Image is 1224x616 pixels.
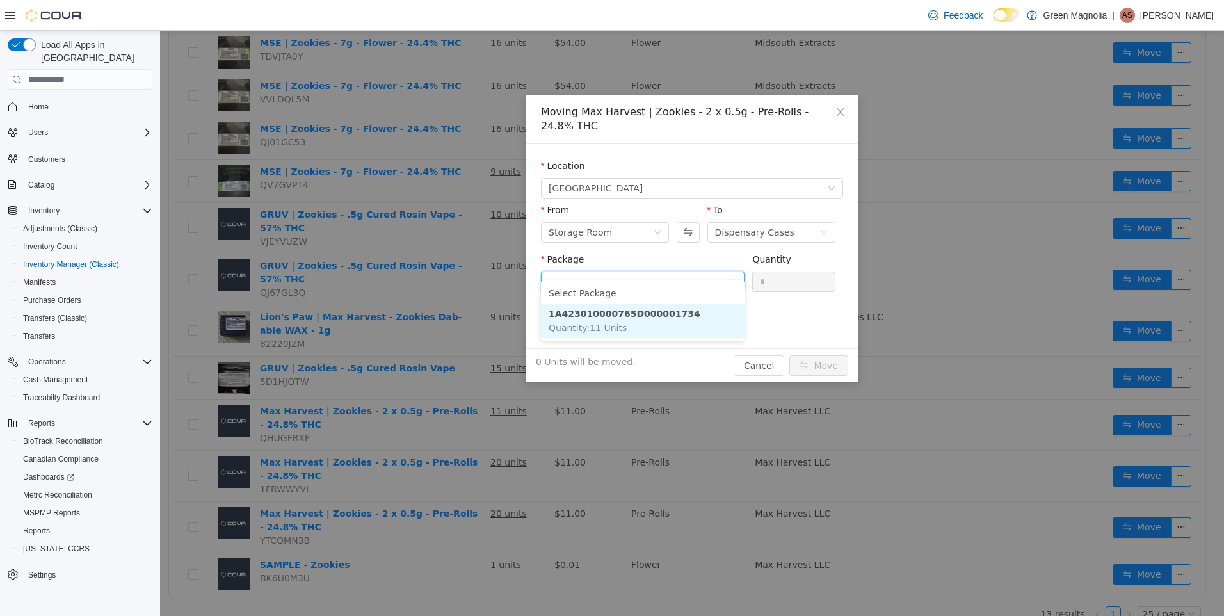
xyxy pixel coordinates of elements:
[23,203,65,218] button: Inventory
[517,191,539,212] button: Swap
[23,152,70,167] a: Customers
[23,436,103,446] span: BioTrack Reconciliation
[18,505,85,521] a: MSPMP Reports
[18,434,108,449] a: BioTrack Reconciliation
[389,243,568,262] input: Package
[28,418,55,428] span: Reports
[18,487,152,503] span: Metrc Reconciliation
[574,325,624,345] button: Cancel
[569,247,577,256] i: icon: down
[381,223,424,234] label: Package
[18,390,105,405] a: Traceabilty Dashboard
[1112,8,1115,23] p: |
[18,257,152,272] span: Inventory Manager (Classic)
[381,130,425,140] label: Location
[381,273,584,307] li: 1A423010000765D000001734
[3,124,157,142] button: Users
[994,8,1020,22] input: Dark Mode
[18,239,152,254] span: Inventory Count
[1120,8,1135,23] div: Aja Shaw
[494,198,501,207] i: icon: down
[23,203,152,218] span: Inventory
[660,198,668,207] i: icon: down
[13,389,157,407] button: Traceabilty Dashboard
[3,149,157,168] button: Customers
[13,522,157,540] button: Reports
[18,311,92,326] a: Transfers (Classic)
[376,325,476,338] span: 0 Units will be moved.
[18,293,86,308] a: Purchase Orders
[18,328,152,344] span: Transfers
[18,328,60,344] a: Transfers
[18,451,104,467] a: Canadian Compliance
[18,390,152,405] span: Traceabilty Dashboard
[18,257,124,272] a: Inventory Manager (Classic)
[13,273,157,291] button: Manifests
[28,180,54,190] span: Catalog
[13,468,157,486] a: Dashboards
[3,353,157,371] button: Operations
[381,74,683,102] div: Moving Max Harvest | Zookies - 2 x 0.5g - Pre-Rolls - 24.8% THC
[13,309,157,327] button: Transfers (Classic)
[23,99,54,115] a: Home
[18,311,152,326] span: Transfers (Classic)
[389,292,467,302] span: Quantity : 11 Units
[23,150,152,166] span: Customers
[389,278,540,288] strong: 1A423010000765D000001734
[3,414,157,432] button: Reports
[18,523,55,539] a: Reports
[18,221,152,236] span: Adjustments (Classic)
[23,416,152,431] span: Reports
[23,508,80,518] span: MSPMP Reports
[381,252,584,273] li: Select Package
[23,331,55,341] span: Transfers
[593,241,675,261] input: Quantity
[629,325,688,345] button: icon: swapMove
[18,505,152,521] span: MSPMP Reports
[23,567,152,583] span: Settings
[23,416,60,431] button: Reports
[663,64,698,100] button: Close
[18,451,152,467] span: Canadian Compliance
[1043,8,1107,23] p: Green Magnolia
[389,192,452,211] div: Storage Room
[18,487,97,503] a: Metrc Reconciliation
[23,177,152,193] span: Catalog
[3,202,157,220] button: Inventory
[23,125,152,140] span: Users
[36,38,152,64] span: Load All Apps in [GEOGRAPHIC_DATA]
[26,9,83,22] img: Cova
[18,434,152,449] span: BioTrack Reconciliation
[13,432,157,450] button: BioTrack Reconciliation
[923,3,988,28] a: Feedback
[23,295,81,305] span: Purchase Orders
[13,371,157,389] button: Cash Management
[1140,8,1214,23] p: [PERSON_NAME]
[23,544,90,554] span: [US_STATE] CCRS
[3,565,157,584] button: Settings
[18,275,152,290] span: Manifests
[18,469,152,485] span: Dashboards
[3,176,157,194] button: Catalog
[23,472,74,482] span: Dashboards
[23,125,53,140] button: Users
[18,221,102,236] a: Adjustments (Classic)
[28,102,49,112] span: Home
[381,174,409,184] label: From
[18,541,152,556] span: Washington CCRS
[28,154,65,165] span: Customers
[28,570,56,580] span: Settings
[23,526,50,536] span: Reports
[28,206,60,216] span: Inventory
[18,293,152,308] span: Purchase Orders
[28,357,66,367] span: Operations
[13,327,157,345] button: Transfers
[592,223,631,234] label: Quantity
[23,454,99,464] span: Canadian Compliance
[18,523,152,539] span: Reports
[13,255,157,273] button: Inventory Manager (Classic)
[28,127,48,138] span: Users
[23,259,119,270] span: Inventory Manager (Classic)
[18,372,152,387] span: Cash Management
